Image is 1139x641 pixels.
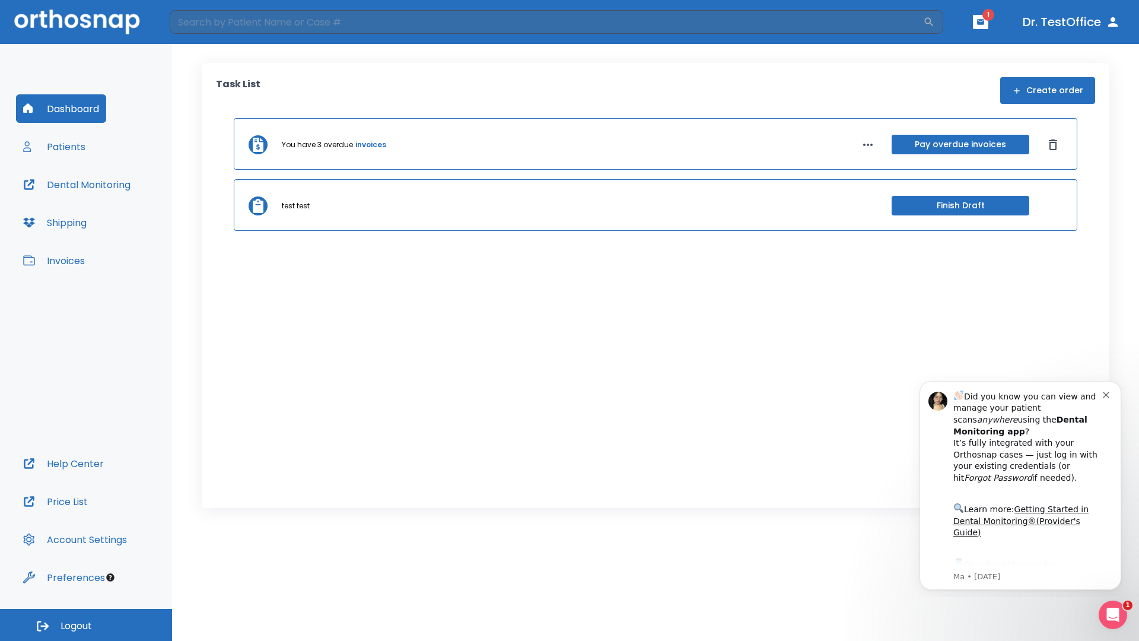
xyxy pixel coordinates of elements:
[892,196,1029,215] button: Finish Draft
[1018,11,1125,33] button: Dr. TestOffice
[16,132,93,161] button: Patients
[892,135,1029,154] button: Pay overdue invoices
[16,208,94,237] button: Shipping
[902,370,1139,597] iframe: Intercom notifications message
[52,186,201,247] div: Download the app: | ​ Let us know if you need help getting started!
[282,139,353,150] p: You have 3 overdue
[52,201,201,212] p: Message from Ma, sent 4w ago
[216,77,260,104] p: Task List
[16,487,95,516] button: Price List
[1043,135,1062,154] button: Dismiss
[16,563,112,592] button: Preferences
[14,9,140,34] img: Orthosnap
[170,10,923,34] input: Search by Patient Name or Case #
[105,572,116,583] div: Tooltip anchor
[16,170,138,199] button: Dental Monitoring
[282,201,310,211] p: test test
[61,620,92,633] span: Logout
[982,9,994,21] span: 1
[201,18,211,28] button: Dismiss notification
[16,94,106,123] button: Dashboard
[355,139,386,150] a: invoices
[1123,601,1132,610] span: 1
[52,189,157,211] a: App Store
[1099,601,1127,629] iframe: Intercom live chat
[16,449,111,478] button: Help Center
[1000,77,1095,104] button: Create order
[16,525,134,554] button: Account Settings
[16,246,92,275] button: Invoices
